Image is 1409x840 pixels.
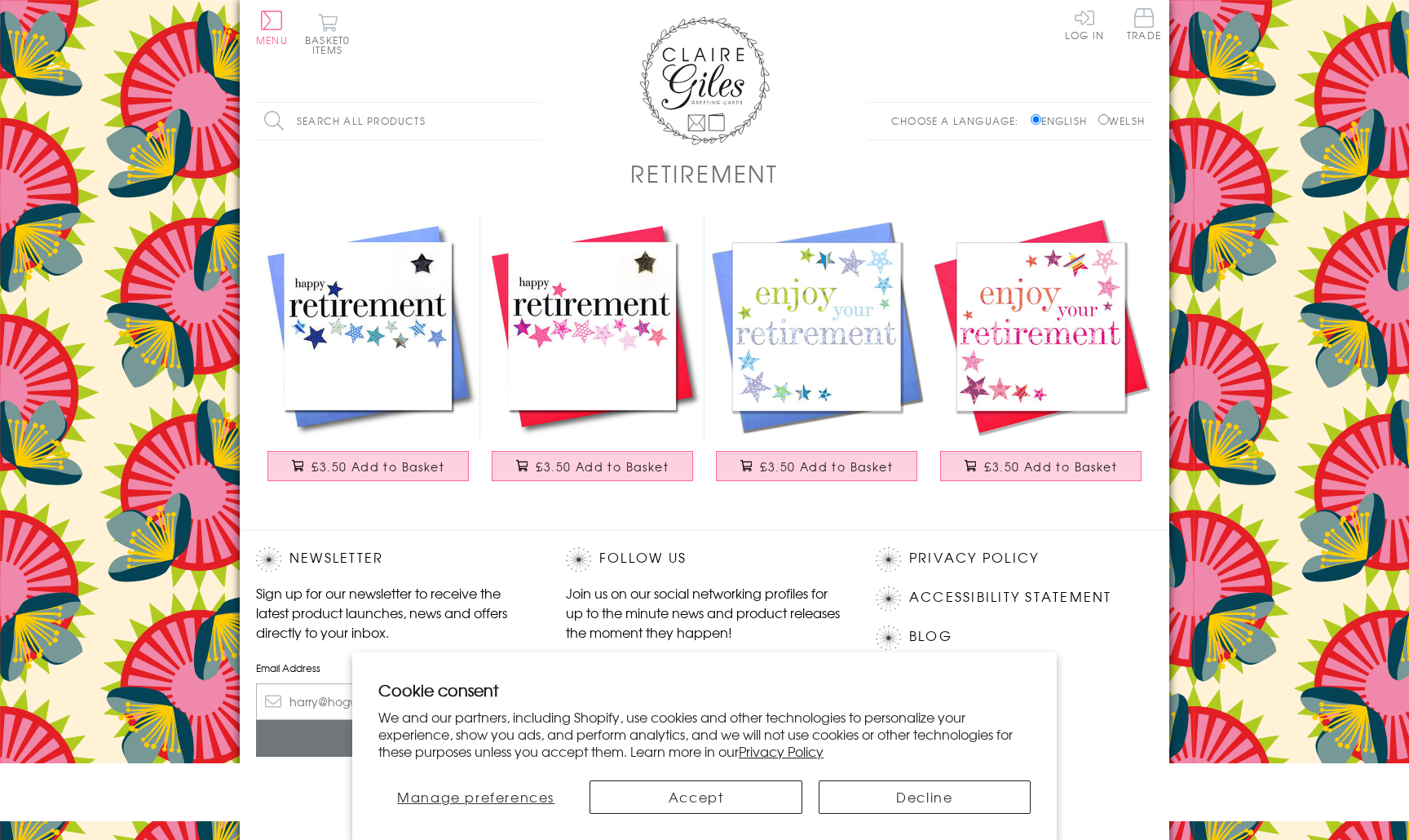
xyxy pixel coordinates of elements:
[1031,114,1041,125] input: English
[566,547,843,572] h2: Follow Us
[256,661,533,675] label: Email Address
[492,451,694,481] button: £3.50 Add to Basket
[909,626,952,648] a: Blog
[256,583,533,642] p: Sign up for our newsletter to receive the latest product launches, news and offers directly to yo...
[909,586,1112,608] a: Accessibility Statement
[480,214,704,439] img: Good Luck Retirement Card, Pink Stars, Embellished with a padded star
[256,11,288,45] button: Menu
[909,547,1039,569] a: Privacy Policy
[819,780,1031,814] button: Decline
[305,13,350,55] button: Basket0 items
[1127,8,1161,40] span: Trade
[378,679,1031,701] h2: Cookie consent
[256,33,288,47] span: Menu
[312,33,350,57] span: 0 items
[256,103,541,139] input: Search all products
[940,451,1142,481] button: £3.50 Add to Basket
[1098,113,1145,128] label: Welsh
[525,103,541,139] input: Search
[716,451,918,481] button: £3.50 Add to Basket
[704,214,929,497] a: Congratulations and Good Luck Card, Blue Stars, enjoy your Retirement £3.50 Add to Basket
[1127,8,1161,43] a: Trade
[1065,8,1104,40] a: Log In
[739,741,824,761] a: Privacy Policy
[378,780,573,814] button: Manage preferences
[536,458,669,475] span: £3.50 Add to Basket
[256,547,533,572] h2: Newsletter
[929,214,1153,497] a: Congratulations and Good Luck Card, Pink Stars, enjoy your Retirement £3.50 Add to Basket
[566,583,843,642] p: Join us on our social networking profiles for up to the minute news and product releases the mome...
[397,787,554,807] span: Manage preferences
[378,709,1031,759] p: We and our partners, including Shopify, use cookies and other technologies to personalize your ex...
[639,16,770,145] img: Claire Giles Greetings Cards
[1098,114,1109,125] input: Welsh
[630,157,779,190] h1: Retirement
[704,214,929,439] img: Congratulations and Good Luck Card, Blue Stars, enjoy your Retirement
[256,683,533,720] input: harry@hogwarts.edu
[760,458,893,475] span: £3.50 Add to Basket
[984,458,1117,475] span: £3.50 Add to Basket
[267,451,470,481] button: £3.50 Add to Basket
[256,214,480,497] a: Good Luck Retirement Card, Blue Stars, Embellished with a padded star £3.50 Add to Basket
[891,113,1027,128] p: Choose a language:
[256,214,480,439] img: Good Luck Retirement Card, Blue Stars, Embellished with a padded star
[590,780,802,814] button: Accept
[311,458,444,475] span: £3.50 Add to Basket
[1031,113,1095,128] label: English
[256,720,533,757] input: Subscribe
[929,214,1153,439] img: Congratulations and Good Luck Card, Pink Stars, enjoy your Retirement
[480,214,704,497] a: Good Luck Retirement Card, Pink Stars, Embellished with a padded star £3.50 Add to Basket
